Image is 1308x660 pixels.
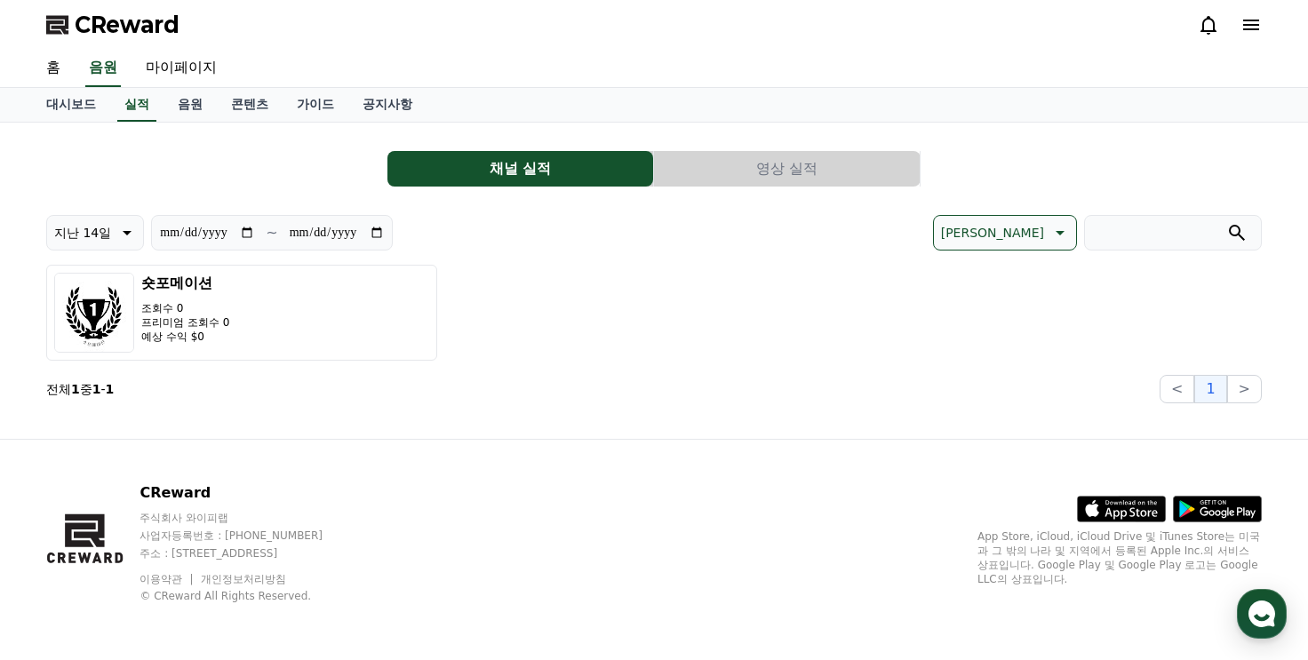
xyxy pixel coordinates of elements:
[348,88,427,122] a: 공지사항
[85,50,121,87] a: 음원
[46,11,179,39] a: CReward
[163,88,217,122] a: 음원
[140,573,195,585] a: 이용약관
[654,151,920,187] button: 영상 실적
[140,589,356,603] p: © CReward All Rights Reserved.
[933,215,1077,250] button: [PERSON_NAME]
[140,482,356,504] p: CReward
[140,546,356,561] p: 주소 : [STREET_ADDRESS]
[54,220,111,245] p: 지난 14일
[217,88,283,122] a: 콘텐츠
[141,330,229,344] p: 예상 수익 $0
[1227,375,1262,403] button: >
[132,50,231,87] a: 마이페이지
[46,380,114,398] p: 전체 중 -
[387,151,654,187] a: 채널 실적
[32,50,75,87] a: 홈
[46,215,144,250] button: 지난 14일
[92,382,101,396] strong: 1
[977,529,1262,586] p: App Store, iCloud, iCloud Drive 및 iTunes Store는 미국과 그 밖의 나라 및 지역에서 등록된 Apple Inc.의 서비스 상표입니다. Goo...
[141,273,229,294] h3: 숏포메이션
[387,151,653,187] button: 채널 실적
[117,88,156,122] a: 실적
[106,382,115,396] strong: 1
[141,315,229,330] p: 프리미엄 조회수 0
[54,273,134,353] img: 숏포메이션
[654,151,921,187] a: 영상 실적
[140,529,356,543] p: 사업자등록번호 : [PHONE_NUMBER]
[75,11,179,39] span: CReward
[141,301,229,315] p: 조회수 0
[1160,375,1194,403] button: <
[941,220,1044,245] p: [PERSON_NAME]
[46,265,437,361] button: 숏포메이션 조회수 0 프리미엄 조회수 0 예상 수익 $0
[1194,375,1226,403] button: 1
[140,511,356,525] p: 주식회사 와이피랩
[71,382,80,396] strong: 1
[283,88,348,122] a: 가이드
[266,222,277,243] p: ~
[201,573,286,585] a: 개인정보처리방침
[32,88,110,122] a: 대시보드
